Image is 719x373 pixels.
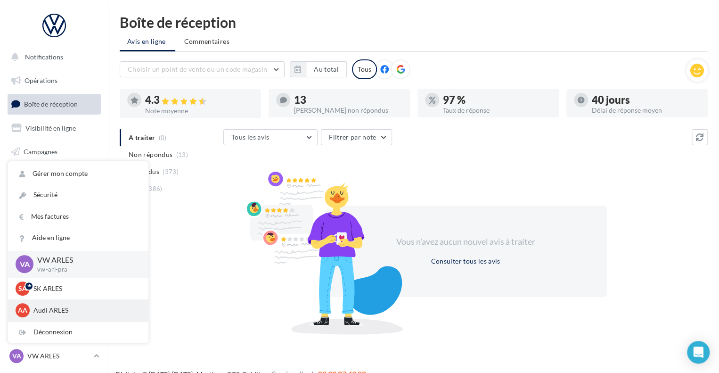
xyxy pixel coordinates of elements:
[18,284,27,293] span: SA
[223,129,318,145] button: Tous les avis
[6,189,103,208] a: Médiathèque
[592,95,700,105] div: 40 jours
[25,124,76,132] span: Visibilité en ligne
[129,150,172,159] span: Non répondus
[145,108,253,114] div: Note moyenne
[184,37,229,46] span: Commentaires
[25,53,63,61] span: Notifications
[687,341,710,364] div: Open Intercom Messenger
[120,15,708,29] div: Boîte de réception
[120,61,285,77] button: Choisir un point de vente ou un code magasin
[24,147,57,155] span: Campagnes
[24,100,78,108] span: Boîte de réception
[384,236,547,248] div: Vous n'avez aucun nouvel avis à traiter
[12,351,21,361] span: VA
[8,347,101,365] a: VA VW ARLES
[33,306,137,315] p: Audi ARLES
[352,59,377,79] div: Tous
[231,133,270,141] span: Tous les avis
[321,129,392,145] button: Filtrer par note
[18,306,27,315] span: AA
[592,107,700,114] div: Délai de réponse moyen
[294,95,402,105] div: 13
[6,212,103,232] a: Calendrier
[6,118,103,138] a: Visibilité en ligne
[6,71,103,91] a: Opérations
[147,185,163,192] span: (386)
[443,107,551,114] div: Taux de réponse
[290,61,347,77] button: Au total
[20,259,30,270] span: VA
[145,95,253,106] div: 4.3
[8,322,148,343] div: Déconnexion
[8,206,148,227] a: Mes factures
[27,351,90,361] p: VW ARLES
[6,235,103,263] a: ASSETS PERSONNALISABLES
[33,284,137,293] p: SK ARLES
[128,65,267,73] span: Choisir un point de vente ou un code magasin
[427,256,504,267] button: Consulter tous les avis
[8,163,148,184] a: Gérer mon compte
[6,47,99,67] button: Notifications
[294,107,402,114] div: [PERSON_NAME] non répondus
[6,165,103,185] a: Contacts
[6,94,103,114] a: Boîte de réception
[37,255,133,265] p: VW ARLES
[306,61,347,77] button: Au total
[25,76,57,84] span: Opérations
[37,265,133,274] p: vw-arl-pra
[6,142,103,162] a: Campagnes
[8,227,148,249] a: Aide en ligne
[176,151,188,158] span: (13)
[163,168,179,175] span: (373)
[443,95,551,105] div: 97 %
[8,184,148,206] a: Sécurité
